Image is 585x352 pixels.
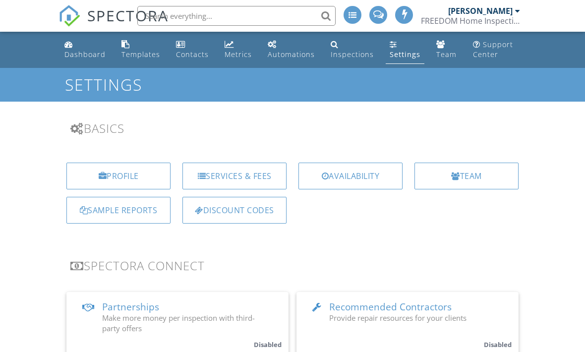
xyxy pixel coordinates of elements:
[64,50,106,59] div: Dashboard
[225,50,252,59] div: Metrics
[473,40,513,59] div: Support Center
[264,36,319,64] a: Automations (Advanced)
[484,340,512,349] small: Disabled
[469,36,525,64] a: Support Center
[414,163,519,189] a: Team
[102,300,159,313] span: Partnerships
[60,36,110,64] a: Dashboard
[58,13,169,34] a: SPECTORA
[298,163,403,189] a: Availability
[172,36,213,64] a: Contacts
[448,6,513,16] div: [PERSON_NAME]
[121,50,160,59] div: Templates
[329,300,452,313] span: Recommended Contractors
[421,16,520,26] div: FREEDOM Home Inspections
[268,50,315,59] div: Automations
[102,313,255,333] span: Make more money per inspection with third-party offers
[66,163,171,189] a: Profile
[221,36,256,64] a: Metrics
[117,36,164,64] a: Templates
[182,163,287,189] a: Services & Fees
[137,6,336,26] input: Search everything...
[436,50,457,59] div: Team
[58,5,80,27] img: The Best Home Inspection Software - Spectora
[182,197,287,224] a: Discount Codes
[386,36,424,64] a: Settings
[327,36,378,64] a: Inspections
[329,313,467,323] span: Provide repair resources for your clients
[331,50,374,59] div: Inspections
[66,197,171,224] a: Sample Reports
[65,76,520,93] h1: Settings
[390,50,420,59] div: Settings
[87,5,169,26] span: SPECTORA
[70,121,515,135] h3: Basics
[254,340,282,349] small: Disabled
[176,50,209,59] div: Contacts
[432,36,461,64] a: Team
[70,259,515,272] h3: Spectora Connect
